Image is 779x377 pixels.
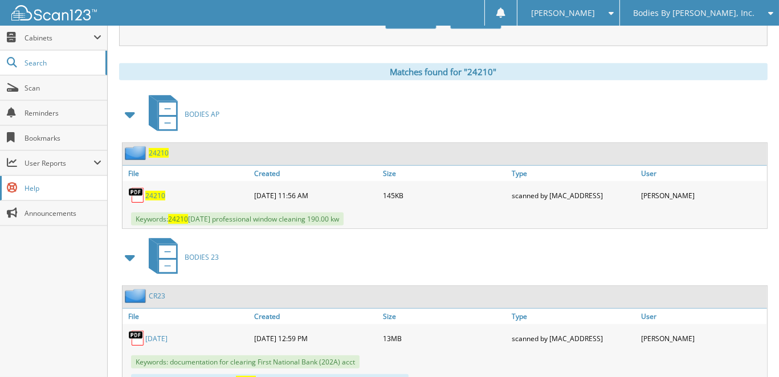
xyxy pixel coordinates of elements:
[25,183,101,193] span: Help
[251,184,380,207] div: [DATE] 11:56 AM
[509,184,638,207] div: scanned by [MAC_ADDRESS]
[638,327,767,350] div: [PERSON_NAME]
[145,191,165,200] a: 24210
[149,148,169,158] a: 24210
[251,166,380,181] a: Created
[11,5,97,21] img: scan123-logo-white.svg
[638,166,767,181] a: User
[142,92,219,137] a: BODIES AP
[25,83,101,93] span: Scan
[638,309,767,324] a: User
[131,355,360,368] span: Keywords: documentation for clearing First National Bank (202A) acct
[722,322,779,377] iframe: Chat Widget
[25,158,93,168] span: User Reports
[128,187,145,204] img: PDF.png
[25,33,93,43] span: Cabinets
[123,309,251,324] a: File
[125,146,149,160] img: folder2.png
[380,166,509,181] a: Size
[251,327,380,350] div: [DATE] 12:59 PM
[531,10,595,17] span: [PERSON_NAME]
[149,291,165,301] a: CR23
[25,208,101,218] span: Announcements
[633,10,754,17] span: Bodies By [PERSON_NAME], Inc.
[509,166,638,181] a: Type
[25,133,101,143] span: Bookmarks
[123,166,251,181] a: File
[185,252,219,262] span: BODIES 23
[25,58,100,68] span: Search
[185,109,219,119] span: BODIES AP
[638,184,767,207] div: [PERSON_NAME]
[380,184,509,207] div: 145KB
[142,235,219,280] a: BODIES 23
[251,309,380,324] a: Created
[145,334,168,343] a: [DATE]
[25,108,101,118] span: Reminders
[131,212,344,226] span: Keywords: [DATE] professional window cleaning 190.00 kw
[119,63,768,80] div: Matches found for "24210"
[509,309,638,324] a: Type
[168,214,188,224] span: 24210
[380,309,509,324] a: Size
[380,327,509,350] div: 13MB
[509,327,638,350] div: scanned by [MAC_ADDRESS]
[125,289,149,303] img: folder2.png
[128,330,145,347] img: PDF.png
